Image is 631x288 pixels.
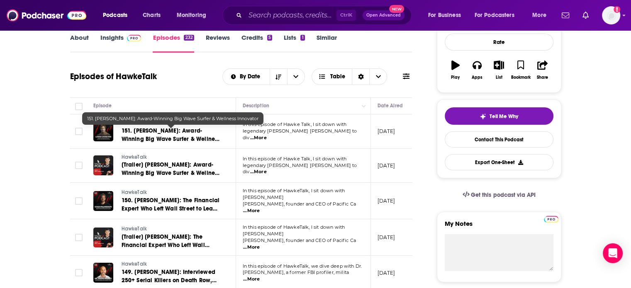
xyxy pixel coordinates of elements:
span: 151. [PERSON_NAME]: Award-Winning Big Wave Surfer & Wellness Innovator [87,116,258,121]
a: Similar [317,34,337,53]
span: Toggle select row [75,197,83,205]
div: 232 [184,35,194,41]
input: Search podcasts, credits, & more... [245,9,336,22]
span: For Podcasters [475,10,514,21]
img: Podchaser Pro [544,216,558,223]
button: open menu [97,9,138,22]
span: Logged in as Ashley_Beenen [602,6,620,24]
a: [Trailer] [PERSON_NAME]: The Financial Expert Who Left Wall Street to Lead $1.4 Billion in Assets [122,233,221,249]
div: Open Intercom Messenger [603,243,623,263]
p: [DATE] [378,197,395,204]
img: Podchaser - Follow, Share and Rate Podcasts [7,7,86,23]
span: Get this podcast via API [471,191,535,198]
p: [DATE] [378,128,395,135]
span: In this episode of Hawke Talk, I sit down with [243,156,347,162]
span: In this episode of HawkeTalk, I sit down with [PERSON_NAME] [243,224,345,237]
label: My Notes [445,220,553,234]
span: legendary [PERSON_NAME] [PERSON_NAME] to div [243,128,357,140]
span: ...More [250,135,267,141]
span: 150. [PERSON_NAME]: The Financial Expert Who Left Wall Street to Lead $1.4 Billion in Assets [122,197,220,220]
div: Bookmark [511,75,530,80]
span: Toggle select row [75,269,83,276]
span: New [389,5,404,13]
span: [Trailer] [PERSON_NAME]: The Financial Expert Who Left Wall Street to Lead $1.4 Billion in Assets [122,233,216,257]
p: [DATE] [378,162,395,169]
span: Monitoring [177,10,206,21]
span: ...More [250,169,267,175]
a: 150. [PERSON_NAME]: The Financial Expert Who Left Wall Street to Lead $1.4 Billion in Assets [122,196,221,213]
button: Choose View [312,68,387,85]
a: Contact This Podcast [445,131,553,148]
span: By Date [240,74,263,80]
span: 151. [PERSON_NAME]: Award-Winning Big Wave Surfer & Wellness Innovator [122,127,220,151]
p: [DATE] [378,234,395,241]
button: Open AdvancedNew [363,10,404,20]
span: [Trailer] [PERSON_NAME]: Award-Winning Big Wave Surfer & Wellness Innovator [122,161,220,185]
button: Play [445,55,466,85]
span: HawkeTalk [122,154,147,160]
a: HawkeTalk [122,225,221,233]
div: Date Aired [378,101,403,111]
span: More [532,10,546,21]
span: [PERSON_NAME], founder and CEO of Pacific Ca [243,201,356,207]
button: Share [531,55,553,85]
span: Table [330,74,345,80]
button: Bookmark [510,55,531,85]
span: [PERSON_NAME], a former FBI profiler, milita [243,269,349,275]
img: Podchaser Pro [127,35,141,41]
div: Episode [93,101,112,111]
svg: Add a profile image [614,6,620,13]
a: HawkeTalk [122,189,221,196]
button: Sort Direction [270,69,287,85]
a: Show notifications dropdown [579,8,592,22]
a: [Trailer] [PERSON_NAME]: Award-Winning Big Wave Surfer & Wellness Innovator [122,161,221,177]
a: Pro website [544,215,558,223]
span: Charts [143,10,161,21]
div: Sort Direction [352,69,369,85]
a: 151. [PERSON_NAME]: Award-Winning Big Wave Surfer & Wellness Innovator [122,127,221,143]
a: Show notifications dropdown [558,8,573,22]
button: Export One-Sheet [445,154,553,170]
img: tell me why sparkle [480,113,486,120]
a: Charts [137,9,166,22]
span: HawkeTalk [122,226,147,232]
span: In this episode of HawkeTalk, I sit down with [PERSON_NAME] [243,188,345,200]
div: Search podcasts, credits, & more... [230,6,419,25]
div: 5 [267,35,272,41]
a: About [70,34,89,53]
a: InsightsPodchaser Pro [100,34,141,53]
span: Toggle select row [75,234,83,241]
span: Toggle select row [75,162,83,169]
button: open menu [422,9,471,22]
a: HawkeTalk [122,154,221,161]
div: Apps [472,75,482,80]
button: open menu [287,69,305,85]
img: User Profile [602,6,620,24]
span: For Business [428,10,461,21]
span: Ctrl K [336,10,356,21]
span: Tell Me Why [490,113,518,120]
div: Rate [445,34,553,51]
h2: Choose List sort [222,68,305,85]
a: Credits5 [241,34,272,53]
a: HawkeTalk [122,261,221,268]
p: [DATE] [378,269,395,276]
div: Share [537,75,548,80]
a: Get this podcast via API [456,185,542,205]
span: Toggle select row [75,128,83,135]
button: Show profile menu [602,6,620,24]
span: HawkeTalk [122,261,147,267]
button: tell me why sparkleTell Me Why [445,107,553,125]
span: In this episode of Hawke Talk, I sit down with [243,121,347,127]
button: open menu [171,9,217,22]
span: Open Advanced [366,13,401,17]
div: 1 [300,35,305,41]
button: open menu [223,74,270,80]
span: In this episode of HawkeTalk, we dive deep with Dr. [243,263,362,269]
span: legendary [PERSON_NAME] [PERSON_NAME] to div [243,162,357,175]
span: ...More [243,244,260,251]
div: Description [243,101,269,111]
button: List [488,55,509,85]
